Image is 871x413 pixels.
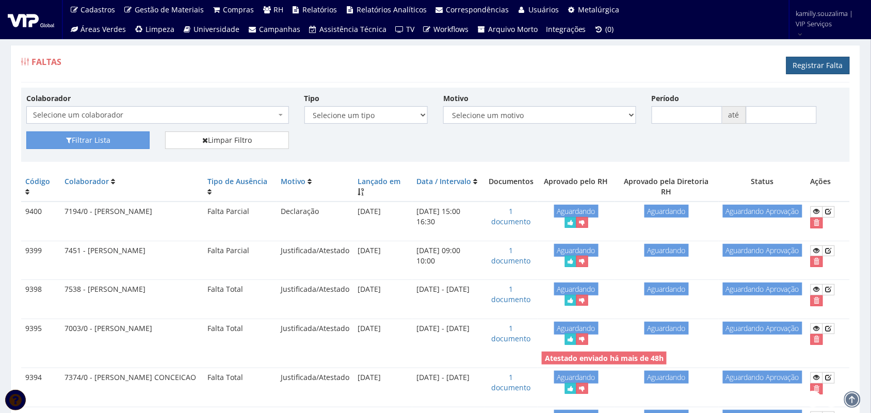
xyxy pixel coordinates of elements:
[554,244,599,257] span: Aguardando
[723,244,802,257] span: Aguardando Aprovação
[554,205,599,218] span: Aguardando
[60,241,203,271] td: 7451 - [PERSON_NAME]
[135,5,204,14] span: Gestão de Materiais
[277,368,353,399] td: Justificada/Atestado
[353,319,412,349] td: [DATE]
[412,368,484,399] td: [DATE] - [DATE]
[223,5,254,14] span: Compras
[146,24,174,34] span: Limpeza
[259,24,300,34] span: Campanhas
[25,176,50,186] a: Código
[353,368,412,399] td: [DATE]
[722,106,746,124] span: até
[26,131,150,149] button: Filtrar Lista
[719,172,807,202] th: Status
[807,172,850,202] th: Ações
[723,371,802,384] span: Aguardando Aprovação
[391,20,419,39] a: TV
[8,12,54,27] img: logo
[358,176,400,186] a: Lançado em
[165,131,288,149] a: Limpar Filtro
[81,5,116,14] span: Cadastros
[21,280,60,310] td: 9398
[277,241,353,271] td: Justificada/Atestado
[786,57,850,74] a: Registrar Falta
[203,319,277,349] td: Falta Total
[644,244,689,257] span: Aguardando
[66,20,131,39] a: Áreas Verdes
[538,172,615,202] th: Aprovado pelo RH
[60,202,203,233] td: 7194/0 - [PERSON_NAME]
[203,241,277,271] td: Falta Parcial
[723,205,802,218] span: Aguardando Aprovação
[303,5,337,14] span: Relatórios
[64,176,109,186] a: Colaborador
[60,319,203,349] td: 7003/0 - [PERSON_NAME]
[31,56,61,68] span: Faltas
[353,280,412,310] td: [DATE]
[207,176,267,186] a: Tipo de Ausência
[304,20,391,39] a: Assistência Técnica
[21,202,60,233] td: 9400
[412,202,484,233] td: [DATE] 15:00 16:30
[304,93,320,104] label: Tipo
[434,24,469,34] span: Workflows
[491,284,530,304] a: 1 documento
[26,93,71,104] label: Colaborador
[179,20,244,39] a: Universidade
[446,5,509,14] span: Correspondências
[542,20,590,39] a: Integrações
[203,280,277,310] td: Falta Total
[554,283,599,295] span: Aguardando
[26,106,289,124] span: Selecione um colaborador
[203,368,277,399] td: Falta Total
[412,319,484,349] td: [DATE] - [DATE]
[491,206,530,226] a: 1 documento
[416,176,471,186] a: Data / Intervalo
[554,371,599,384] span: Aguardando
[277,319,353,349] td: Justificada/Atestado
[473,20,542,39] a: Arquivo Morto
[131,20,179,39] a: Limpeza
[412,241,484,271] td: [DATE] 09:00 10:00
[491,372,530,392] a: 1 documento
[203,202,277,233] td: Falta Parcial
[60,368,203,399] td: 7374/0 - [PERSON_NAME] CONCEICAO
[796,8,858,29] span: kamilly.souzalima | VIP Serviços
[353,241,412,271] td: [DATE]
[353,202,412,233] td: [DATE]
[277,280,353,310] td: Justificada/Atestado
[357,5,427,14] span: Relatórios Analíticos
[644,283,689,295] span: Aguardando
[723,283,802,295] span: Aguardando Aprovação
[528,5,559,14] span: Usuários
[33,110,276,120] span: Selecione um colaborador
[60,280,203,310] td: 7538 - [PERSON_NAME]
[606,24,614,34] span: (0)
[545,353,664,363] strong: Atestado enviado há mais de 48h
[554,322,599,335] span: Aguardando
[81,24,126,34] span: Áreas Verdes
[491,245,530,266] a: 1 documento
[590,20,618,39] a: (0)
[273,5,283,14] span: RH
[21,368,60,399] td: 9394
[644,322,689,335] span: Aguardando
[615,172,718,202] th: Aprovado pela Diretoria RH
[644,371,689,384] span: Aguardando
[443,93,469,104] label: Motivo
[21,241,60,271] td: 9399
[644,205,689,218] span: Aguardando
[244,20,305,39] a: Campanhas
[277,202,353,233] td: Declaração
[488,24,538,34] span: Arquivo Morto
[281,176,305,186] a: Motivo
[485,172,538,202] th: Documentos
[723,322,802,335] span: Aguardando Aprovação
[491,323,530,343] a: 1 documento
[320,24,387,34] span: Assistência Técnica
[418,20,473,39] a: Workflows
[194,24,240,34] span: Universidade
[406,24,414,34] span: TV
[652,93,680,104] label: Período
